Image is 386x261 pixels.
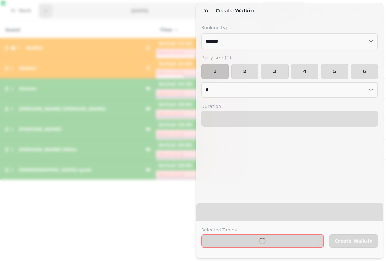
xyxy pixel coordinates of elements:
span: 2 [237,69,253,74]
button: Create Walk-in [329,234,378,248]
span: Create Walk-in [335,239,373,243]
h3: Create walkin [216,7,256,15]
button: 6 [351,64,378,79]
span: 3 [267,69,283,74]
button: 3 [261,64,289,79]
button: 5 [321,64,348,79]
label: Duration [201,103,378,110]
button: 4 [291,64,319,79]
label: Booking type [201,24,378,31]
button: 1 [201,64,229,79]
label: Selected Tables [201,227,324,233]
span: 1 [207,69,223,74]
span: 4 [297,69,313,74]
span: 5 [326,69,343,74]
span: 6 [357,69,373,74]
label: Party size ( 1 ) [201,54,378,61]
button: 2 [231,64,259,79]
